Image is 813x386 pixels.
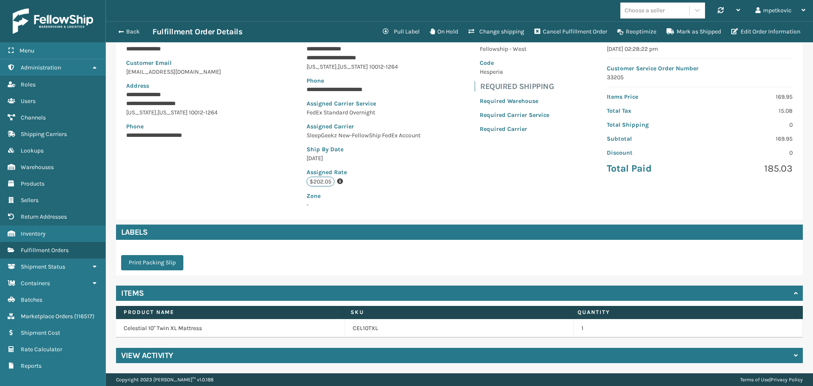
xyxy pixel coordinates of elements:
[21,164,54,171] span: Warehouses
[771,377,803,383] a: Privacy Policy
[705,162,793,175] p: 185.03
[19,47,34,54] span: Menu
[740,377,769,383] a: Terms of Use
[116,319,345,338] td: Celestial 10" Twin XL Mattress
[378,23,425,40] button: Pull Label
[607,92,694,101] p: Items Price
[113,28,152,36] button: Back
[21,180,44,187] span: Products
[126,122,249,131] p: Phone
[121,255,183,270] button: Print Packing Slip
[480,125,549,133] p: Required Carrier
[617,29,623,35] i: Reoptimize
[307,192,422,208] span: -
[480,111,549,119] p: Required Carrier Service
[578,308,789,316] label: Quantity
[21,131,67,138] span: Shipping Carriers
[607,106,694,115] p: Total Tax
[21,296,42,303] span: Batches
[574,319,803,338] td: 1
[607,73,793,82] p: 33205
[156,109,158,116] span: ,
[307,192,422,200] p: Zone
[607,148,694,157] p: Discount
[463,23,529,40] button: Change shipping
[740,373,803,386] div: |
[607,120,694,129] p: Total Shipping
[705,120,793,129] p: 0
[124,308,335,316] label: Product Name
[152,27,242,37] h3: Fulfillment Order Details
[121,350,173,361] h4: View Activity
[307,145,422,154] p: Ship By Date
[607,64,793,73] p: Customer Service Order Number
[353,324,378,333] a: CEL10TXL
[21,362,41,369] span: Reports
[158,109,188,116] span: [US_STATE]
[607,134,694,143] p: Subtotal
[307,177,335,186] p: $202.05
[534,28,540,34] i: Cancel Fulfillment Order
[468,28,474,34] i: Change shipping
[21,313,73,320] span: Marketplace Orders
[21,64,61,71] span: Administration
[731,28,738,34] i: Edit
[369,63,398,70] span: 10012-1264
[21,81,36,88] span: Roles
[480,81,554,92] h4: Required Shipping
[480,44,549,53] p: Fellowship - West
[612,23,661,40] button: Reoptimize
[338,63,368,70] span: [US_STATE]
[21,197,39,204] span: Sellers
[430,28,435,34] i: On Hold
[21,247,69,254] span: Fulfillment Orders
[705,134,793,143] p: 169.95
[126,58,249,67] p: Customer Email
[307,108,422,117] p: FedEx Standard Overnight
[126,109,156,116] span: [US_STATE]
[307,99,422,108] p: Assigned Carrier Service
[726,23,805,40] button: Edit Order Information
[116,373,213,386] p: Copyright 2023 [PERSON_NAME]™ v 1.0.188
[74,313,94,320] span: ( 116517 )
[425,23,463,40] button: On Hold
[625,6,665,15] div: Choose a seller
[480,58,549,67] p: Code
[21,329,60,336] span: Shipment Cost
[607,162,694,175] p: Total Paid
[189,109,218,116] span: 10012-1264
[307,63,337,70] span: [US_STATE]
[351,308,562,316] label: SKU
[661,23,726,40] button: Mark as Shipped
[307,76,422,85] p: Phone
[13,8,93,34] img: logo
[121,288,144,298] h4: Items
[307,168,422,177] p: Assigned Rate
[21,213,67,220] span: Return Addresses
[480,97,549,106] p: Required Warehouse
[337,63,338,70] span: ,
[21,346,62,353] span: Rate Calculator
[307,131,422,140] p: SleepGeekz New-FellowShip FedEx Account
[307,122,422,131] p: Assigned Carrier
[21,97,36,105] span: Users
[21,147,44,154] span: Lookups
[705,148,793,157] p: 0
[21,263,65,270] span: Shipment Status
[126,82,149,89] span: Address
[666,28,674,34] i: Mark as Shipped
[607,44,793,53] p: [DATE] 02:28:22 pm
[21,114,46,121] span: Channels
[529,23,612,40] button: Cancel Fulfillment Order
[307,154,422,163] p: [DATE]
[383,28,389,34] i: Pull Label
[116,225,803,240] h4: Labels
[705,92,793,101] p: 169.95
[21,230,46,237] span: Inventory
[21,280,50,287] span: Containers
[480,67,549,76] p: Hesperia
[705,106,793,115] p: 15.08
[126,67,249,76] p: [EMAIL_ADDRESS][DOMAIN_NAME]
